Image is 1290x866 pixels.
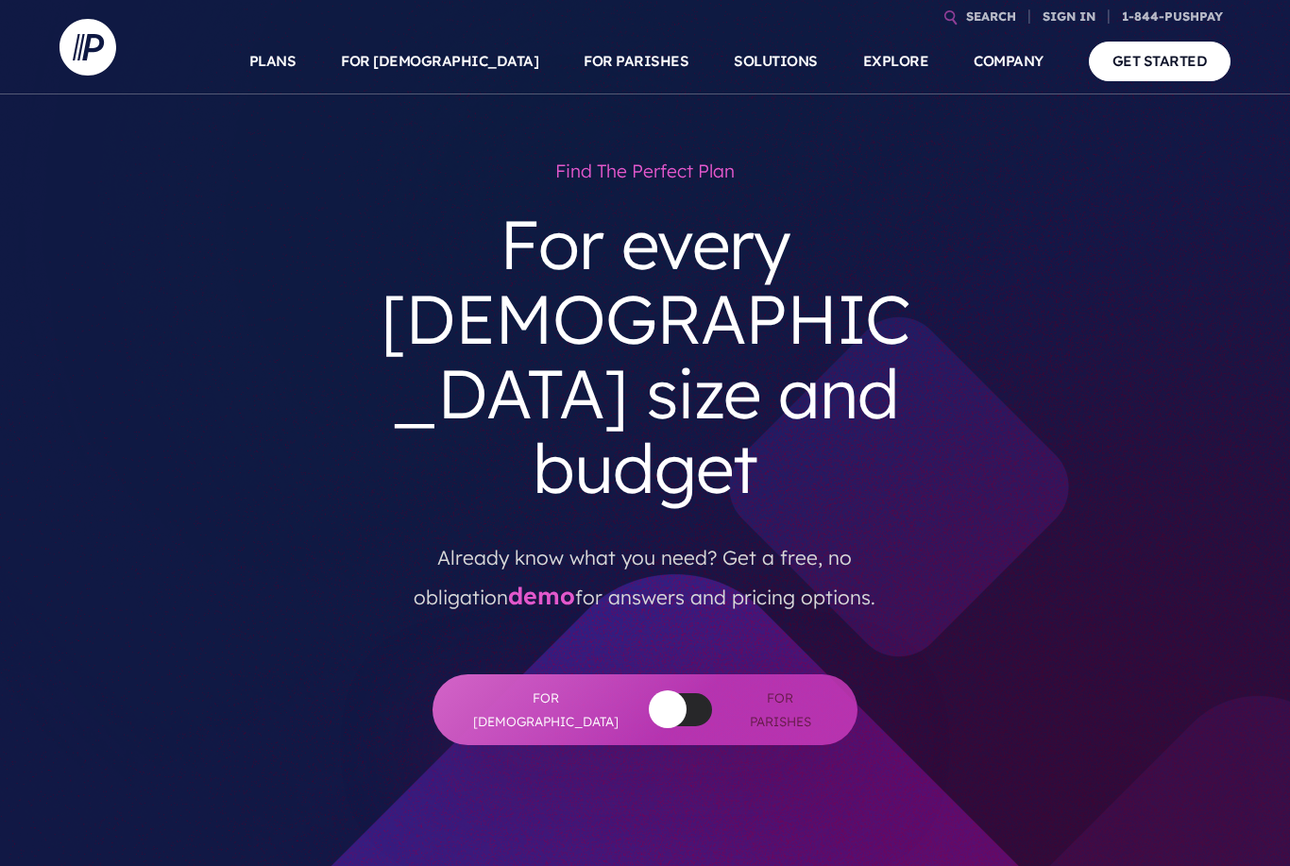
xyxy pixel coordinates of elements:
[360,192,930,521] h3: For every [DEMOGRAPHIC_DATA] size and budget
[734,28,818,94] a: SOLUTIONS
[1089,42,1231,80] a: GET STARTED
[341,28,538,94] a: FOR [DEMOGRAPHIC_DATA]
[508,581,575,610] a: demo
[360,151,930,192] h1: Find the perfect plan
[974,28,1044,94] a: COMPANY
[470,687,621,733] span: For [DEMOGRAPHIC_DATA]
[740,687,820,733] span: For Parishes
[584,28,688,94] a: FOR PARISHES
[863,28,929,94] a: EXPLORE
[249,28,297,94] a: PLANS
[374,521,916,618] p: Already know what you need? Get a free, no obligation for answers and pricing options.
